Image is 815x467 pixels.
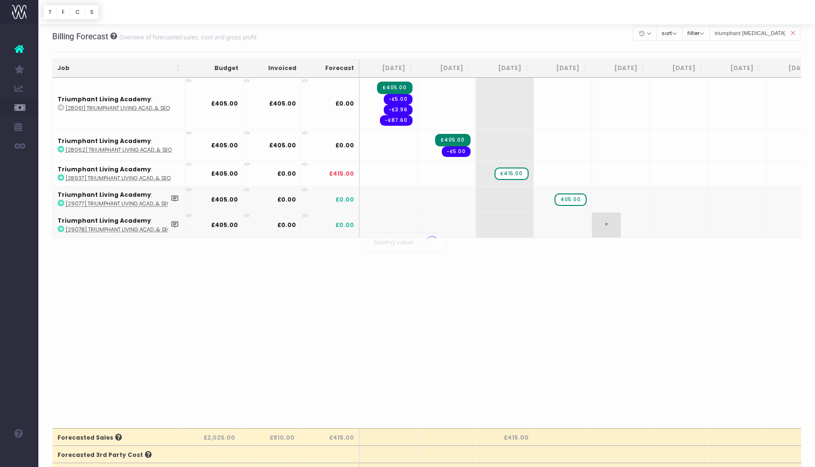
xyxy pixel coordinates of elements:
th: Forecasted 3rd Party Cost [53,445,181,463]
th: £415.00 [300,428,360,445]
div: Vertical button group [43,5,99,20]
button: F [57,5,71,20]
button: C [70,5,85,20]
img: images/default_profile_image.png [12,448,26,462]
th: £2,025.00 [181,428,240,445]
button: S [84,5,99,20]
th: £810.00 [240,428,300,445]
span: Forecasted Sales [58,433,122,442]
button: T [43,5,57,20]
span: Saving value... [366,234,425,251]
